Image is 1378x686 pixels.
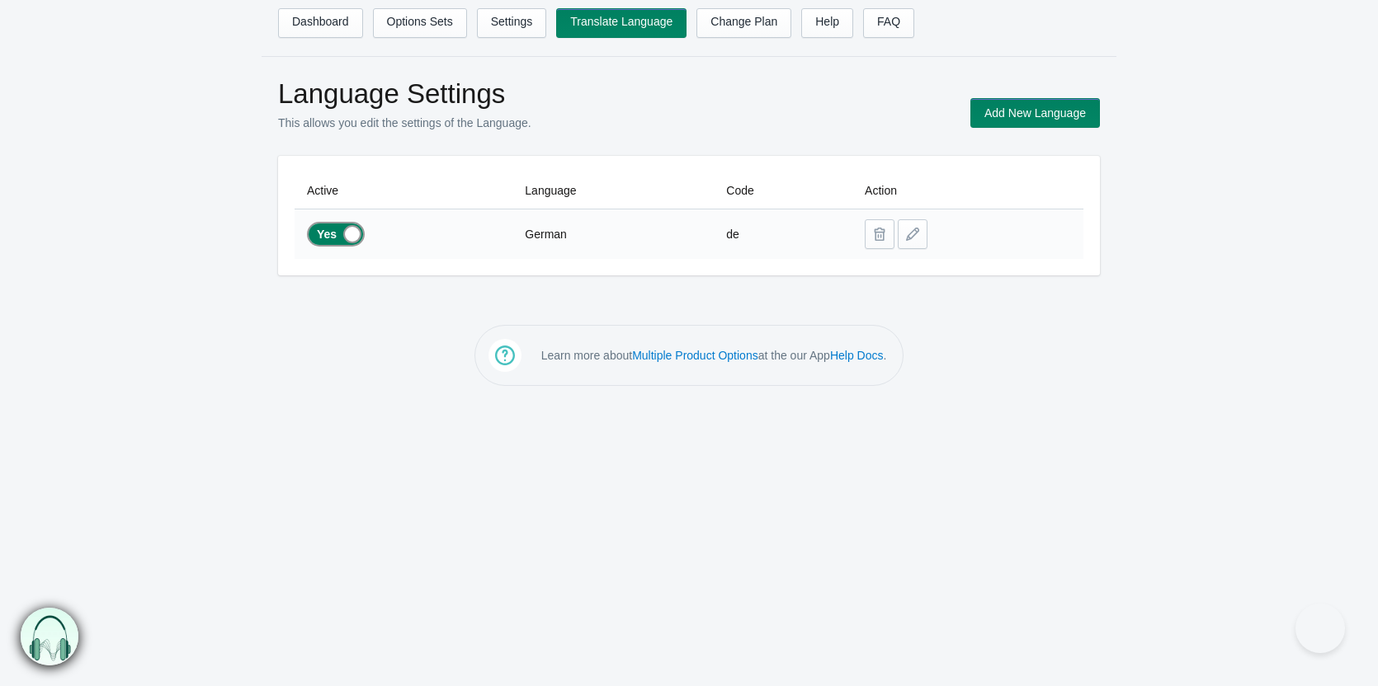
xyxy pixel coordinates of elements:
iframe: Toggle Customer Support [1295,604,1345,653]
th: Action [852,172,1083,209]
img: bxm.png [21,608,79,666]
a: Dashboard [278,8,363,38]
h1: Language Settings [278,78,949,110]
a: Multiple Product Options [632,349,758,362]
th: Active [295,172,512,209]
a: Add New Language [970,85,1100,98]
a: Change Plan [696,8,791,38]
td: de [714,209,852,260]
a: Help Docs [830,349,884,362]
th: Language [512,172,714,209]
a: Settings [477,8,547,38]
a: Options Sets [373,8,467,38]
td: German [512,209,714,260]
p: Learn more about at the our App . [541,347,887,364]
p: This allows you edit the settings of the Language. [278,115,949,131]
a: FAQ [863,8,914,38]
a: Help [801,8,853,38]
a: Translate Language [556,8,687,38]
th: Code [714,172,852,209]
button: Add New Language [970,98,1100,128]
